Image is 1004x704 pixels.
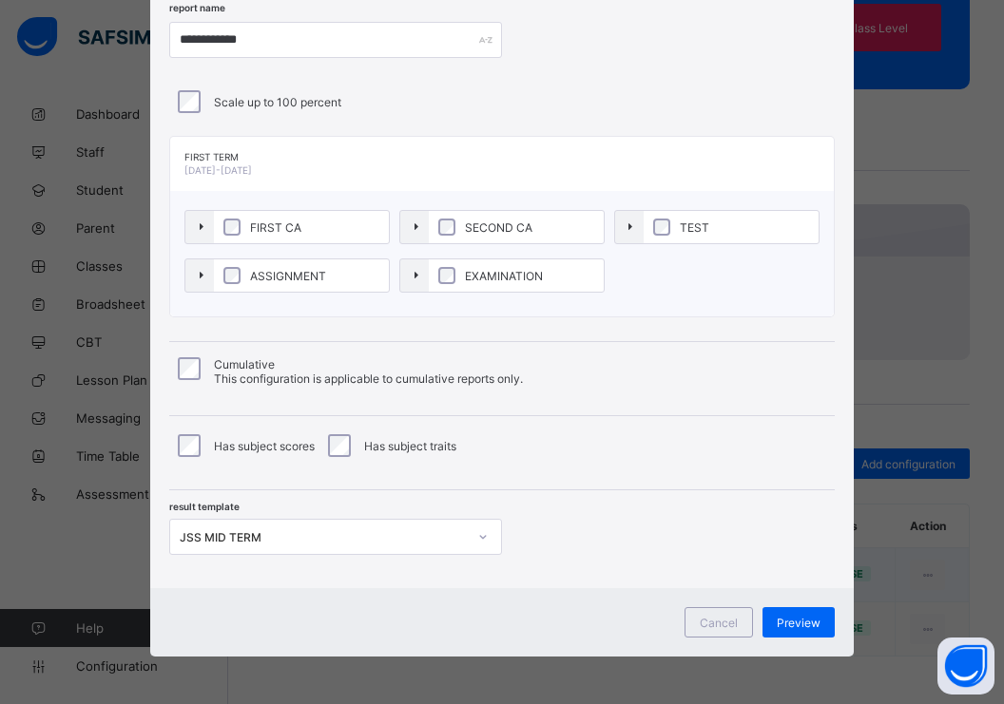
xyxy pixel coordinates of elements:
button: Toggle [615,211,644,243]
div: [object Object] [169,136,834,317]
span: SECOND CA [460,220,537,235]
button: Toggle [185,259,214,292]
button: Toggle [400,211,429,243]
span: FIRST CA [245,220,306,235]
span: Cumulative [214,357,275,371]
span: [DATE]-[DATE] [184,164,252,176]
span: TEST [675,220,714,235]
button: Toggle [185,211,214,243]
span: EXAMINATION [460,269,548,283]
button: Open asap [937,637,994,694]
span: report name [169,2,225,13]
input: EXAMINATION [438,267,455,284]
button: Toggle [400,259,429,292]
input: ASSIGNMENT [223,267,241,284]
span: This configuration is applicable to cumulative reports only. [214,371,523,386]
span: Cancel [700,616,738,630]
input: SECOND CA [438,219,455,236]
span: Preview [777,616,821,630]
span: result template [169,501,240,512]
span: Has subject scores [214,439,315,453]
span: Has subject traits [364,439,456,453]
input: FIRST CA [223,219,241,236]
span: ASSIGNMENT [245,269,331,283]
div: JSS MID TERM [180,530,467,544]
span: First Term [184,151,252,162]
label: Scale up to 100 percent [214,95,341,109]
input: TEST [653,219,670,236]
